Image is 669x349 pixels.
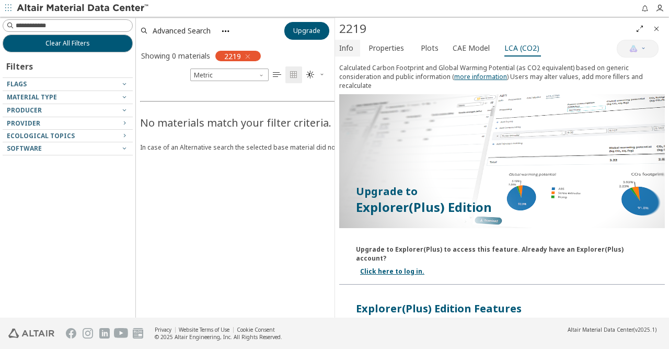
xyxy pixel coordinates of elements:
[269,66,285,83] button: Table View
[631,20,648,37] button: Full Screen
[356,301,648,316] div: Explorer(Plus) Edition Features
[629,44,638,53] img: AI Copilot
[454,72,507,81] a: more information
[617,40,659,58] button: AI Copilot
[3,130,133,142] button: Ecological Topics
[190,69,269,81] div: Unit System
[339,94,665,228] img: Paywall-GWP-dark
[3,104,133,117] button: Producer
[356,184,648,199] p: Upgrade to
[568,326,633,333] span: Altair Material Data Center
[339,63,665,94] div: Calculated Carbon Footprint and Global Warming Potential (as CO2 equivalent) based on generic con...
[568,326,656,333] div: (v2025.1)
[7,106,42,115] span: Producer
[224,51,241,61] span: 2219
[302,66,329,83] button: Theme
[45,39,90,48] span: Clear All Filters
[3,52,38,77] div: Filters
[284,22,329,40] button: Upgrade
[8,329,54,338] img: Altair Engineering
[153,27,211,35] span: Advanced Search
[648,20,665,37] button: Close
[339,40,353,57] span: Info
[293,27,320,35] span: Upgrade
[7,119,40,128] span: Provider
[421,40,439,57] span: Plots
[306,71,315,79] i: 
[3,142,133,155] button: Software
[3,35,133,52] button: Clear All Filters
[368,40,404,57] span: Properties
[141,51,210,61] div: Showing 0 materials
[7,131,75,140] span: Ecological Topics
[290,71,298,79] i: 
[356,241,648,263] div: Upgrade to Explorer(Plus) to access this feature. Already have an Explorer(Plus) account?
[17,3,150,14] img: Altair Material Data Center
[360,267,424,276] a: Click here to log in.
[3,78,133,91] button: Flags
[190,69,269,81] span: Metric
[339,20,631,37] div: 2219
[7,93,57,102] span: Material Type
[237,326,275,333] a: Cookie Consent
[179,326,229,333] a: Website Terms of Use
[155,333,282,341] div: © 2025 Altair Engineering, Inc. All Rights Reserved.
[273,71,281,79] i: 
[3,117,133,130] button: Provider
[453,40,490,57] span: CAE Model
[155,326,171,333] a: Privacy
[504,40,539,57] span: LCA (CO2)
[3,91,133,104] button: Material Type
[356,316,648,338] div: You can get a lot more out of Altair Material Data Center upgrading to Explorer(Plus). Upgrade to...
[7,80,27,88] span: Flags
[356,199,648,216] p: Explorer(Plus) Edition
[7,144,42,153] span: Software
[285,66,302,83] button: Tile View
